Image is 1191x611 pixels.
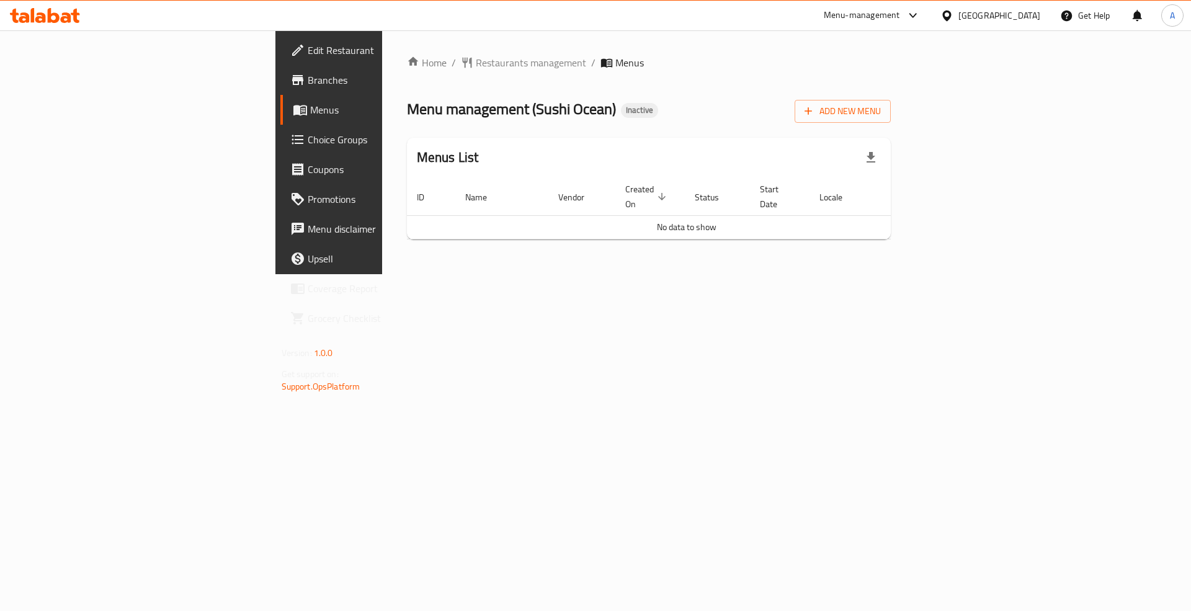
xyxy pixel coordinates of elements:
[308,281,465,296] span: Coverage Report
[308,192,465,207] span: Promotions
[308,132,465,147] span: Choice Groups
[280,303,475,333] a: Grocery Checklist
[760,182,795,212] span: Start Date
[314,345,333,361] span: 1.0.0
[805,104,881,119] span: Add New Menu
[417,148,479,167] h2: Menus List
[280,274,475,303] a: Coverage Report
[591,55,595,70] li: /
[308,221,465,236] span: Menu disclaimer
[621,103,658,118] div: Inactive
[282,366,339,382] span: Get support on:
[308,73,465,87] span: Branches
[280,244,475,274] a: Upsell
[280,184,475,214] a: Promotions
[280,35,475,65] a: Edit Restaurant
[625,182,670,212] span: Created On
[310,102,465,117] span: Menus
[308,311,465,326] span: Grocery Checklist
[958,9,1040,22] div: [GEOGRAPHIC_DATA]
[282,345,312,361] span: Version:
[558,190,600,205] span: Vendor
[308,251,465,266] span: Upsell
[695,190,735,205] span: Status
[1170,9,1175,22] span: A
[621,105,658,115] span: Inactive
[461,55,586,70] a: Restaurants management
[280,214,475,244] a: Menu disclaimer
[282,378,360,395] a: Support.OpsPlatform
[308,162,465,177] span: Coupons
[824,8,900,23] div: Menu-management
[476,55,586,70] span: Restaurants management
[280,154,475,184] a: Coupons
[465,190,503,205] span: Name
[407,95,616,123] span: Menu management ( Sushi Ocean )
[280,125,475,154] a: Choice Groups
[407,178,966,239] table: enhanced table
[417,190,440,205] span: ID
[280,95,475,125] a: Menus
[873,178,966,216] th: Actions
[407,55,891,70] nav: breadcrumb
[819,190,859,205] span: Locale
[308,43,465,58] span: Edit Restaurant
[280,65,475,95] a: Branches
[657,219,716,235] span: No data to show
[615,55,644,70] span: Menus
[856,143,886,172] div: Export file
[795,100,891,123] button: Add New Menu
